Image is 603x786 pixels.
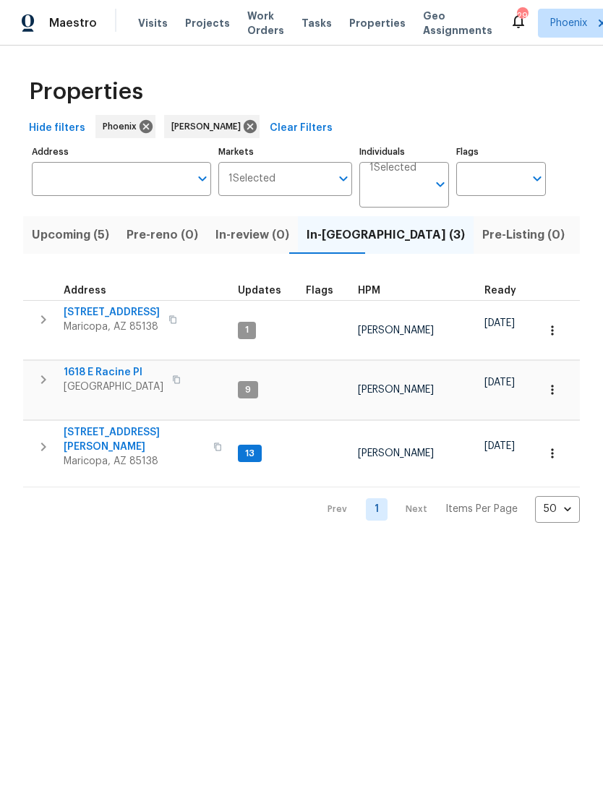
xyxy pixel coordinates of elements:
nav: Pagination Navigation [314,496,580,523]
p: Items Per Page [445,502,518,516]
span: Clear Filters [270,119,333,137]
span: Hide filters [29,119,85,137]
span: Visits [138,16,168,30]
span: Phoenix [550,16,587,30]
span: Properties [29,85,143,99]
span: Flags [306,286,333,296]
span: [STREET_ADDRESS][PERSON_NAME] [64,425,205,454]
span: HPM [358,286,380,296]
span: In-[GEOGRAPHIC_DATA] (3) [307,225,465,245]
span: [PERSON_NAME] [358,385,434,395]
span: Work Orders [247,9,284,38]
div: [PERSON_NAME] [164,115,260,138]
button: Open [430,174,450,195]
button: Open [192,168,213,189]
div: 50 [535,490,580,528]
span: [DATE] [484,318,515,328]
button: Clear Filters [264,115,338,142]
span: [PERSON_NAME] [358,448,434,458]
span: Phoenix [103,119,142,134]
span: Maestro [49,16,97,30]
span: [GEOGRAPHIC_DATA] [64,380,163,394]
span: Maricopa, AZ 85138 [64,320,160,334]
span: Geo Assignments [423,9,492,38]
span: Ready [484,286,516,296]
a: Goto page 1 [366,498,388,521]
label: Individuals [359,148,449,156]
span: 1 [239,324,255,336]
span: Updates [238,286,281,296]
span: Tasks [301,18,332,28]
span: 1 Selected [369,162,416,174]
div: 29 [517,9,527,23]
span: Maricopa, AZ 85138 [64,454,205,469]
button: Hide filters [23,115,91,142]
span: 1618 E Racine Pl [64,365,163,380]
label: Address [32,148,211,156]
div: Phoenix [95,115,155,138]
span: Pre-Listing (0) [482,225,565,245]
span: [PERSON_NAME] [171,119,247,134]
span: 9 [239,384,257,396]
span: [DATE] [484,377,515,388]
span: Projects [185,16,230,30]
span: Properties [349,16,406,30]
div: Earliest renovation start date (first business day after COE or Checkout) [484,286,529,296]
span: [DATE] [484,441,515,451]
span: Upcoming (5) [32,225,109,245]
button: Open [333,168,354,189]
span: Address [64,286,106,296]
span: 13 [239,448,260,460]
label: Markets [218,148,353,156]
span: [STREET_ADDRESS] [64,305,160,320]
span: In-review (0) [215,225,289,245]
span: [PERSON_NAME] [358,325,434,336]
span: Pre-reno (0) [127,225,198,245]
button: Open [527,168,547,189]
label: Flags [456,148,546,156]
span: 1 Selected [228,173,275,185]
